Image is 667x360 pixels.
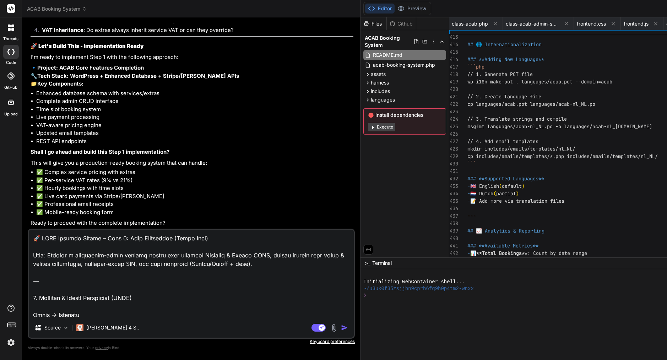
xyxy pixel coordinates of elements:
span: // 2. Create language file [467,93,541,100]
span: // 1. Generate POT file [467,71,533,77]
p: Keyboard preferences [28,339,355,344]
span: assets [371,71,386,78]
div: 435 [449,197,458,205]
p: 🔹 🔧 📁 [31,64,353,88]
img: icon [341,324,348,331]
li: ✅ Mobile-ready booking form [36,208,353,217]
li: VAT-aware pricing engine [36,121,353,130]
li: ✅ Per-service VAT rates (9% vs 21%) [36,176,353,185]
div: Files [360,20,386,27]
p: I'm ready to implement Step 1 with the following approach: [31,53,353,61]
p: This will give you a production-ready booking system that can handle: [31,159,353,167]
p: [PERSON_NAME] 4 S.. [86,324,139,331]
textarea: 🚀 LORE Ipsumdo Sitame – Cons 0: Adip Elitseddoe (Tempo Inci) Utla: Etdolor m aliquaenim-admin ven... [29,230,354,318]
span: ``` [467,160,476,167]
span: - [467,190,470,197]
div: 418 [449,71,458,78]
li: Updated email templates [36,129,353,137]
strong: 🚀 Let's Build This - Implementation Ready [31,43,144,49]
li: ✅ Complex service pricing with extras [36,168,353,176]
span: Terminal [372,260,392,267]
li: REST API endpoints [36,137,353,146]
span: 📊 [470,250,476,256]
div: 427 [449,138,458,145]
span: frontend.js [624,20,649,27]
li: Enhanced database schema with services/extras [36,89,353,98]
span: l_[DOMAIN_NAME] [609,123,652,130]
div: 429 [449,153,458,160]
strong: Key Components: [37,80,83,87]
span: includes [371,88,390,95]
div: 417 [449,63,458,71]
span: mkdir includes/emails/templates/nl_NL/ [467,146,575,152]
span: ```php [467,64,484,70]
li: Live payment processing [36,113,353,121]
span: acab-booking-system.php [372,61,436,69]
span: wp i18n make-pot . languages/acab.pot --domain=aca [467,78,609,85]
span: Install dependencies [368,111,441,119]
li: ✅ Hourly bookings with time slots [36,184,353,192]
span: - [467,198,470,204]
div: 431 [449,168,458,175]
li: Time slot booking system [36,105,353,114]
strong: Shall I go ahead and build this Step 1 implementation? [31,148,169,155]
span: default [502,183,522,189]
span: Initializing WebContainer shell... [363,279,465,285]
span: ) [516,190,519,197]
span: ### **Adding New Language** [467,56,544,62]
span: >_ [365,260,370,267]
div: Github [387,20,416,27]
span: ACAB Booking System [27,5,87,12]
img: Pick Models [63,325,69,331]
label: code [6,60,16,66]
label: threads [3,36,18,42]
span: languages [371,96,395,103]
div: 414 [449,41,458,48]
span: ### **Supported Languages** [467,175,544,182]
span: README.md [372,51,403,59]
span: ( [499,183,502,189]
div: 430 [449,160,458,168]
span: // 4. Add email templates [467,138,538,144]
span: class-acab.php [452,20,488,27]
span: ) [522,183,525,189]
div: 438 [449,220,458,227]
div: 419 [449,78,458,86]
span: ### **Available Metrics** [467,242,538,249]
span: 🇳🇱 Dutch [470,190,493,197]
div: 437 [449,212,458,220]
label: Upload [4,111,18,117]
div: 441 [449,242,458,250]
span: - [467,183,470,189]
li: : Do extras always inherit service VAT or can they override? [36,26,353,36]
li: ✅ Professional email receipts [36,200,353,208]
button: Preview [395,4,429,13]
div: 433 [449,182,458,190]
div: 434 [449,190,458,197]
img: attachment [330,324,338,332]
span: ❯ [363,292,366,299]
span: ## 📈 Analytics & Reporting [467,228,544,234]
div: 421 [449,93,458,100]
div: 415 [449,48,458,56]
div: 422 [449,100,458,108]
div: 439 [449,227,458,235]
span: b [609,78,612,85]
div: 432 [449,175,458,182]
strong: VAT Inheritance [42,27,83,33]
span: // 3. Translate strings and compile [467,116,567,122]
span: harness [371,79,389,86]
span: class-acab-admin-settings.php [506,20,559,27]
span: ## 🌐 Internationalization [467,41,542,48]
p: Always double-check its answers. Your in Bind [28,344,355,351]
span: cp languages/acab.pot languages/acab-nl_NL.po [467,101,595,107]
div: 425 [449,123,458,130]
li: ✅ Live card payments via Stripe/[PERSON_NAME] [36,192,353,201]
p: Source [44,324,61,331]
span: msgfmt languages/acab-nl_NL.po -o languages/acab-n [467,123,609,130]
label: GitHub [4,84,17,91]
span: ( [493,190,496,197]
span: /templates/nl_NL/ [609,153,658,159]
img: settings [5,337,17,349]
span: ~/u3uk0f35zsjjbn9cprh6fq9h0p4tm2-wnxx [363,285,474,292]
